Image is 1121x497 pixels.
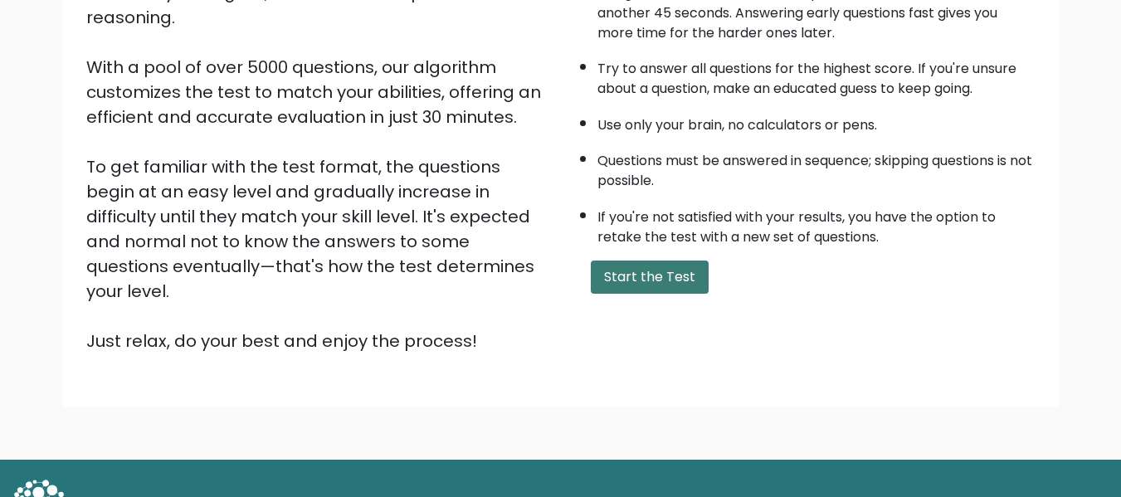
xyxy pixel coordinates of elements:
li: Questions must be answered in sequence; skipping questions is not possible. [597,143,1036,191]
li: Try to answer all questions for the highest score. If you're unsure about a question, make an edu... [597,51,1036,99]
li: Use only your brain, no calculators or pens. [597,107,1036,135]
button: Start the Test [591,261,709,294]
li: If you're not satisfied with your results, you have the option to retake the test with a new set ... [597,199,1036,247]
